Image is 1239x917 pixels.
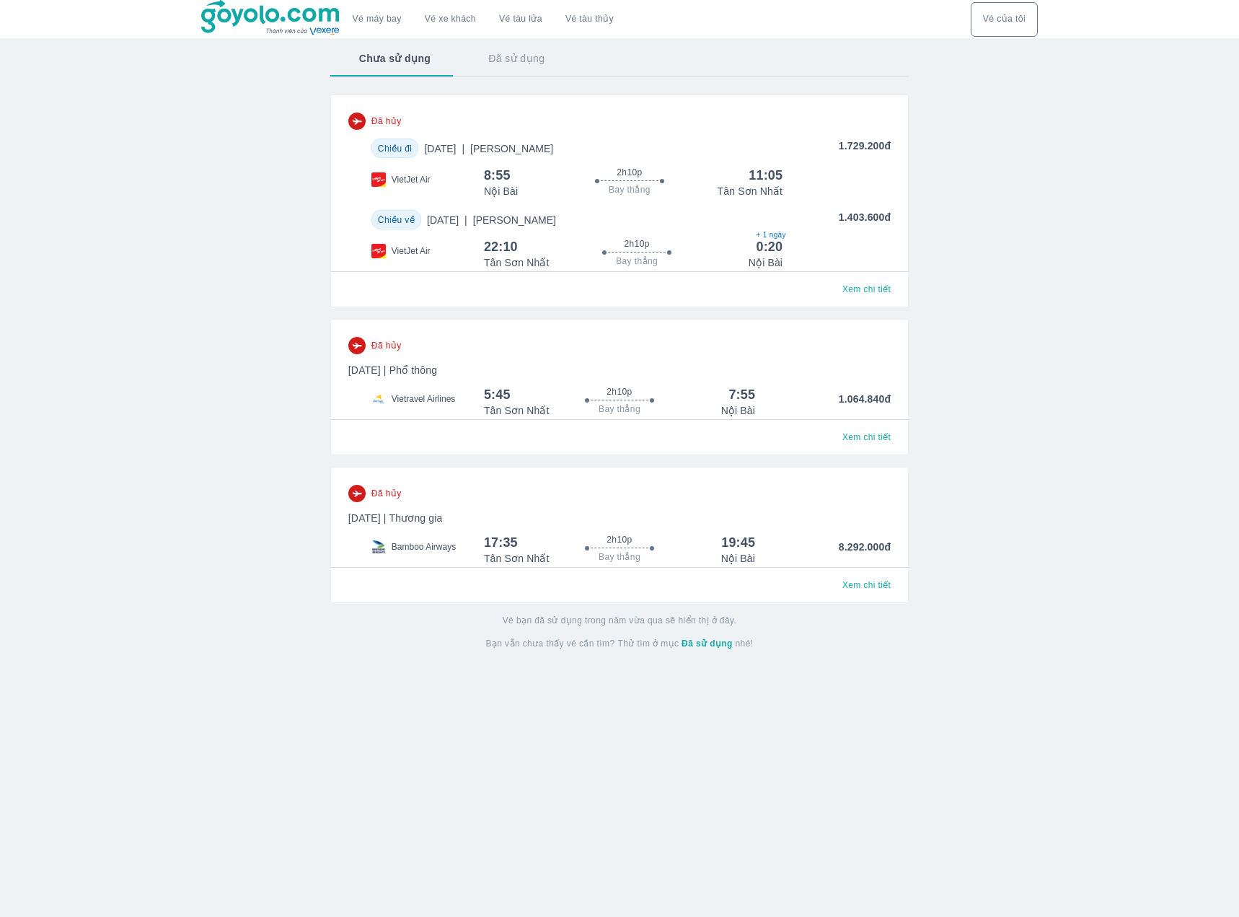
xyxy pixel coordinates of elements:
p: Nội Bài [484,184,518,198]
span: [PERSON_NAME] [473,214,556,226]
span: Vé bạn đã sử dụng trong năm vừa qua sẽ hiển thị ở đây. [503,615,737,626]
span: [DATE] [427,213,556,227]
span: Xem chi tiết [842,284,891,295]
span: Đã hủy [371,115,402,127]
p: 8.292.000đ [755,540,891,566]
p: [DATE] | Thương gia [348,511,891,525]
span: Đã hủy [371,488,402,499]
span: Thử tìm ở mục nhé! [618,638,754,649]
p: [DATE] | Phổ thông [348,363,891,377]
button: Vé của tôi [971,2,1038,37]
p: 1.064.840đ [755,392,891,418]
div: basic tabs example [330,40,909,77]
span: VietJet Air [392,245,431,257]
div: 5:45 [484,386,511,403]
span: 2h10p [607,386,632,398]
p: Tân Sơn Nhất [718,184,783,198]
div: 0:20 [756,238,782,255]
button: Chưa sử dụng [330,40,459,77]
div: choose transportation mode [971,2,1038,37]
button: Xem chi tiết [837,575,896,595]
button: Xem chi tiết [837,279,896,299]
div: 22:10 [484,238,518,255]
p: Tân Sơn Nhất [484,255,550,270]
span: Xem chi tiết [842,579,891,591]
button: Vé tàu thủy [554,2,625,37]
div: 7:55 [728,386,755,403]
p: Nội Bài [749,255,782,270]
div: 11:05 [749,167,782,184]
p: 1.729.200đ [839,139,891,158]
span: 2h10p [624,238,649,250]
div: 17:35 [484,534,518,551]
span: | [464,214,467,226]
span: Bạn vẫn chưa thấy vé cần tìm? [486,638,615,649]
span: VietJet Air [392,174,431,185]
p: Tân Sơn Nhất [484,551,550,566]
div: choose transportation mode [341,2,625,37]
p: 1.403.600đ [839,210,891,229]
div: 19:45 [721,534,755,551]
span: Vietravel Airlines [392,393,456,405]
span: Bamboo Airways [392,541,456,553]
button: Đã sử dụng [459,40,573,77]
span: + 1 ngày [756,229,782,241]
span: Chiều về [378,215,415,225]
span: [DATE] [424,141,553,156]
span: 2h10p [617,167,642,178]
span: Xem chi tiết [842,431,891,443]
p: Tân Sơn Nhất [484,403,550,418]
a: Vé tàu lửa [488,2,554,37]
a: Vé máy bay [353,14,402,25]
strong: Đã sử dụng [682,639,733,649]
span: 2h10p [607,534,632,545]
p: Nội Bài [721,551,755,566]
span: | [462,143,464,154]
a: Vé xe khách [425,14,476,25]
div: 8:55 [484,167,511,184]
span: Chiều đi [378,144,413,154]
button: Xem chi tiết [837,427,896,447]
span: Đã hủy [371,340,402,351]
span: [PERSON_NAME] [470,143,553,154]
p: Nội Bài [721,403,755,418]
